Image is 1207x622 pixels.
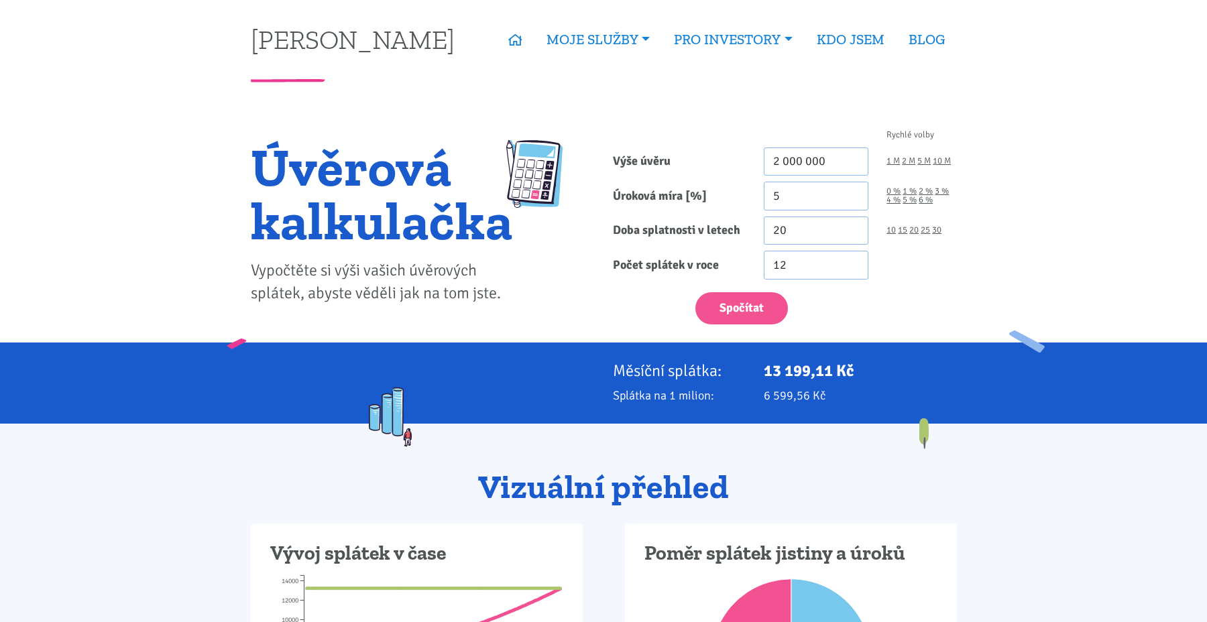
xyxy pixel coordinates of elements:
[805,24,897,55] a: KDO JSEM
[662,24,804,55] a: PRO INVESTORY
[935,187,949,196] a: 3 %
[251,26,455,52] a: [PERSON_NAME]
[270,541,563,566] h3: Vývoj splátek v čase
[764,386,957,405] p: 6 599,56 Kč
[603,182,754,210] label: Úroková míra [%]
[644,541,937,566] h3: Poměr splátek jistiny a úroků
[932,226,941,235] a: 30
[902,157,915,166] a: 2 M
[695,292,788,325] button: Spočítat
[903,187,917,196] a: 1 %
[613,361,746,380] p: Měsíční splátka:
[886,187,901,196] a: 0 %
[281,597,298,605] tspan: 12000
[903,196,917,204] a: 5 %
[886,157,900,166] a: 1 M
[251,469,957,505] h2: Vizuální přehled
[764,361,957,380] p: 13 199,11 Kč
[919,187,933,196] a: 2 %
[613,386,746,405] p: Splátka na 1 milion:
[919,196,933,204] a: 6 %
[603,216,754,245] label: Doba splatnosti v letech
[886,226,896,235] a: 10
[281,577,298,585] tspan: 14000
[251,140,513,247] h1: Úvěrová kalkulačka
[909,226,919,235] a: 20
[897,24,957,55] a: BLOG
[603,251,754,279] label: Počet splátek v roce
[251,259,513,305] p: Vypočtěte si výši vašich úvěrových splátek, abyste věděli jak na tom jste.
[886,196,901,204] a: 4 %
[886,131,934,139] span: Rychlé volby
[917,157,931,166] a: 5 M
[603,147,754,176] label: Výše úvěru
[921,226,930,235] a: 25
[898,226,907,235] a: 15
[933,157,951,166] a: 10 M
[534,24,662,55] a: MOJE SLUŽBY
